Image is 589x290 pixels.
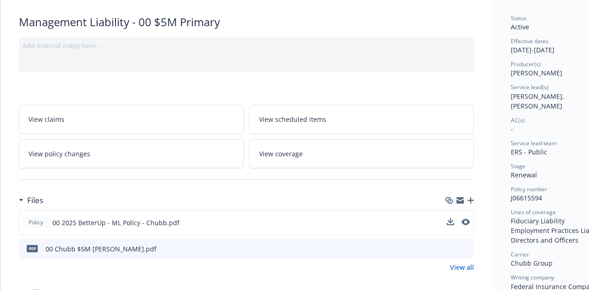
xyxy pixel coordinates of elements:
[450,262,474,272] a: View all
[511,171,537,179] span: Renewal
[511,139,557,147] span: Service lead team
[511,14,527,22] span: Status
[462,244,470,254] button: preview file
[447,244,455,254] button: download file
[19,105,244,134] a: View claims
[52,218,179,227] span: 00 2025 BetterUp - ML Policy - Chubb.pdf
[511,83,549,91] span: Service lead(s)
[29,114,64,124] span: View claims
[511,259,553,267] span: Chubb Group
[23,41,470,51] div: Add internal notes here...
[19,139,244,168] a: View policy changes
[511,148,547,156] span: ERS - Public
[511,60,541,68] span: Producer(s)
[46,244,156,254] div: 00 Chubb $5M [PERSON_NAME].pdf
[511,162,525,170] span: Stage
[462,219,470,225] button: preview file
[511,185,547,193] span: Policy number
[27,245,38,252] span: pdf
[19,14,474,30] div: Management Liability - 00 $5M Primary
[511,193,542,202] span: J06615594
[511,92,566,110] span: [PERSON_NAME], [PERSON_NAME]
[511,68,562,77] span: [PERSON_NAME]
[19,194,43,206] div: Files
[259,114,326,124] span: View scheduled items
[511,23,529,31] span: Active
[511,116,525,124] span: AC(s)
[511,273,554,281] span: Writing company
[27,194,43,206] h3: Files
[447,218,454,225] button: download file
[511,208,556,216] span: Lines of coverage
[249,139,474,168] a: View coverage
[462,218,470,227] button: preview file
[29,149,90,159] span: View policy changes
[259,149,303,159] span: View coverage
[27,218,45,227] span: Policy
[511,125,513,133] span: -
[511,37,549,45] span: Effective dates
[249,105,474,134] a: View scheduled items
[447,218,454,227] button: download file
[511,250,529,258] span: Carrier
